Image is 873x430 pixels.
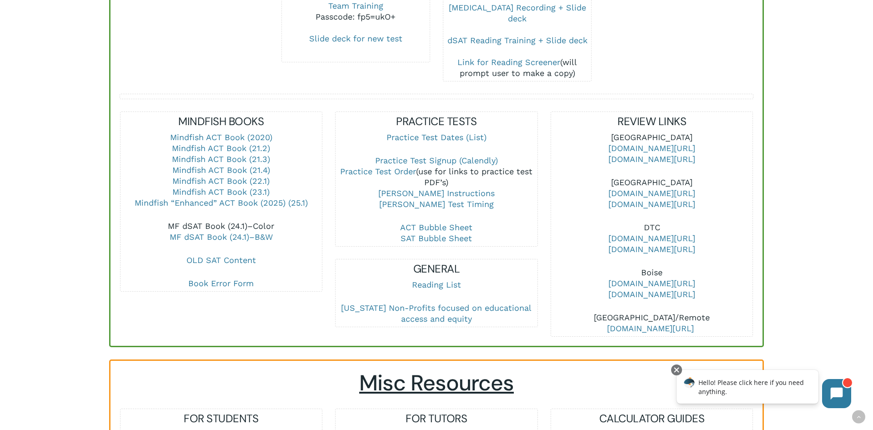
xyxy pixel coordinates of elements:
a: [MEDICAL_DATA] Recording + Slide deck [449,3,586,23]
a: [DOMAIN_NAME][URL] [608,188,695,198]
span: Misc Resources [359,369,514,397]
a: [PERSON_NAME] Instructions [378,188,495,198]
a: Mindfish “Enhanced” ACT Book (2025) (25.1) [135,198,308,207]
a: Book Error Form [188,278,254,288]
a: [DOMAIN_NAME][URL] [608,199,695,209]
a: Reading List [412,280,461,289]
a: Team Training [328,1,383,10]
p: DTC [551,222,753,267]
h5: FOR STUDENTS [120,411,322,426]
a: Practice Test Order [340,167,416,176]
h5: MINDFISH BOOKS [120,114,322,129]
a: [PERSON_NAME] Test Timing [379,199,494,209]
a: Slide deck for new test [309,34,402,43]
a: Practice Test Dates (List) [386,132,487,142]
a: OLD SAT Content [186,255,256,265]
p: [GEOGRAPHIC_DATA]/Remote [551,312,753,334]
a: Practice Test Signup (Calendly) [375,156,498,165]
a: Mindfish ACT Book (21.3) [172,154,270,164]
a: Mindfish ACT Book (21.2) [172,143,270,153]
a: MF dSAT Book (24.1)–Color [168,221,274,231]
p: Boise [551,267,753,312]
a: SAT Bubble Sheet [401,233,472,243]
h5: PRACTICE TESTS [336,114,537,129]
a: [DOMAIN_NAME][URL] [607,324,694,333]
p: (use for links to practice test PDF’s) [336,155,537,222]
a: Link for Reading Screener [457,57,560,67]
p: [GEOGRAPHIC_DATA] [551,132,753,177]
a: [DOMAIN_NAME][URL] [608,143,695,153]
a: Mindfish ACT Book (23.1) [172,187,270,197]
h5: REVIEW LINKS [551,114,753,129]
a: Mindfish ACT Book (21.4) [172,165,270,175]
a: [DOMAIN_NAME][URL] [608,154,695,164]
a: Mindfish ACT Book (2020) [170,132,272,142]
iframe: Chatbot [667,363,860,417]
p: [GEOGRAPHIC_DATA] [551,177,753,222]
a: ACT Bubble Sheet [400,223,472,232]
div: Passcode: fp5=ukO+ [282,11,430,22]
a: [DOMAIN_NAME][URL] [608,289,695,299]
h5: GENERAL [336,262,537,276]
a: dSAT Reading Training + Slide deck [447,35,587,45]
a: [DOMAIN_NAME][URL] [608,278,695,288]
h5: FOR TUTORS [336,411,537,426]
h5: CALCULATOR GUIDES [551,411,753,426]
a: [DOMAIN_NAME][URL] [608,244,695,254]
div: (will prompt user to make a copy) [443,57,591,79]
a: MF dSAT Book (24.1)–B&W [170,232,273,242]
a: Mindfish ACT Book (22.1) [172,176,270,186]
a: [DOMAIN_NAME][URL] [608,233,695,243]
a: [US_STATE] Non-Profits focused on educational access and equity [341,303,532,324]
